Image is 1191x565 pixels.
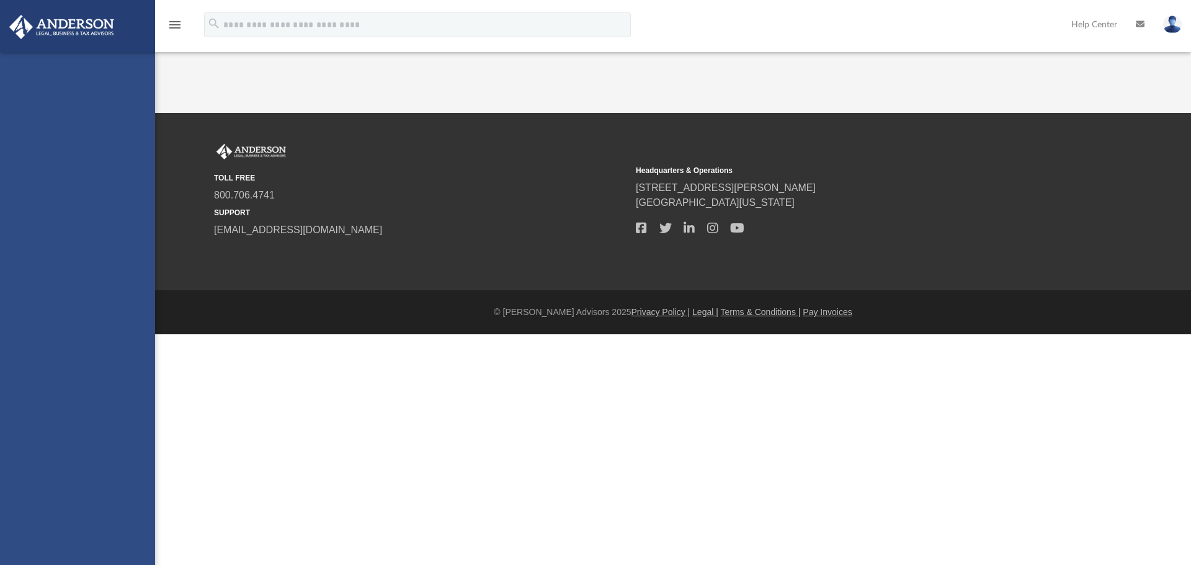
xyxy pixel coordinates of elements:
i: menu [167,17,182,32]
small: SUPPORT [214,207,627,218]
img: Anderson Advisors Platinum Portal [6,15,118,39]
img: Anderson Advisors Platinum Portal [214,144,288,160]
small: Headquarters & Operations [636,165,1049,176]
a: 800.706.4741 [214,190,275,200]
a: [GEOGRAPHIC_DATA][US_STATE] [636,197,795,208]
a: Legal | [692,307,718,317]
a: menu [167,24,182,32]
i: search [207,17,221,30]
img: User Pic [1163,16,1182,33]
a: Pay Invoices [803,307,852,317]
a: [STREET_ADDRESS][PERSON_NAME] [636,182,816,193]
div: © [PERSON_NAME] Advisors 2025 [155,306,1191,319]
small: TOLL FREE [214,172,627,184]
a: [EMAIL_ADDRESS][DOMAIN_NAME] [214,225,382,235]
a: Terms & Conditions | [721,307,801,317]
a: Privacy Policy | [631,307,690,317]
